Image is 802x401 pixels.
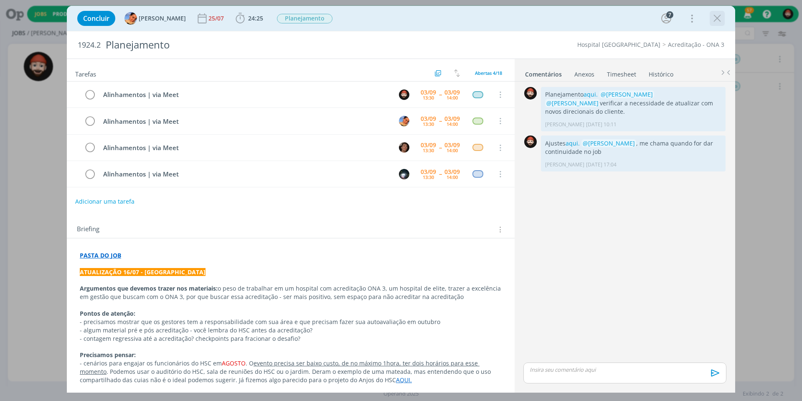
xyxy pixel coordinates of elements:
span: Concluir [83,15,109,22]
strong: Precisamos pensar: [80,351,136,359]
div: 14:00 [447,95,458,100]
div: Alinhamentos | via Meet [99,169,391,179]
div: 03/09 [444,116,460,122]
img: W [524,135,537,148]
img: W [524,87,537,100]
button: W [398,88,410,101]
a: Hospital [GEOGRAPHIC_DATA] [577,41,660,49]
p: Ajustes , me chama quando for dar continuidade no job [545,139,721,156]
p: - precisamos mostrar que os gestores tem a responsabilidade com sua área e que precisam fazer sua... [80,318,502,326]
span: -- [439,118,442,124]
p: [PERSON_NAME] [545,161,584,169]
u: evento precisa ser baixo custo, de no máximo 1hora, ter dois horários para esse momento [80,359,480,375]
strong: Argumentos que devemos trazer nos materiais: [80,284,218,292]
div: 03/09 [421,169,436,175]
img: W [399,89,409,100]
div: 03/09 [421,116,436,122]
span: AGOSTO [222,359,246,367]
button: Adicionar uma tarefa [75,194,135,209]
button: 7 [660,12,673,25]
div: 03/09 [444,142,460,148]
img: arrow-down-up.svg [454,69,460,77]
p: [PERSON_NAME] [545,121,584,128]
p: - algum material pré e pós acreditação - você lembra do HSC antes da acreditação? [80,326,502,335]
span: Abertas 4/18 [475,70,502,76]
span: Tarefas [75,68,96,78]
a: Histórico [648,66,674,79]
span: 1924.2 [78,41,101,50]
div: Planejamento [102,35,452,55]
button: Planejamento [277,13,333,24]
img: L [399,116,409,126]
span: @[PERSON_NAME] [601,90,653,98]
span: -- [439,145,442,151]
span: -- [439,171,442,177]
span: [PERSON_NAME] [139,15,186,21]
strong: Pontos de atenção: [80,309,135,317]
div: 03/09 [444,169,460,175]
a: PASTA DO JOB [80,251,121,259]
div: Anexos [574,70,594,79]
span: @[PERSON_NAME] [583,139,635,147]
img: G [399,169,409,179]
p: - algum objeto que mostre que a pessoa/gestor/área está envolvido, como algo "eu acredito". Um ad... [80,384,502,393]
button: G [398,168,410,180]
strong: ATUALIZAÇÃO 16/07 - [GEOGRAPHIC_DATA] [80,268,206,276]
div: 14:00 [447,122,458,126]
a: aqui. [566,139,580,147]
span: Planejamento [277,14,332,23]
div: Alinhamentos | via Meet [99,116,391,127]
div: 13:30 [423,148,434,153]
div: 13:30 [423,175,434,179]
a: Acreditação - ONA 3 [668,41,724,49]
div: Alinhamentos | via Meet [99,89,391,100]
div: 14:00 [447,175,458,179]
a: AQUI. [396,376,412,384]
div: 14:00 [447,148,458,153]
span: [DATE] 17:04 [586,161,617,169]
span: 24:25 [248,14,263,22]
button: L[PERSON_NAME] [124,12,186,25]
button: 24:25 [233,12,265,25]
p: - contagem regressiva até a acreditação? checkpoints para fracionar o desafio? [80,335,502,343]
span: [DATE] 10:11 [586,121,617,128]
a: Comentários [525,66,562,79]
button: P [398,141,410,154]
a: aqui. [584,90,598,98]
div: 03/09 [421,142,436,148]
span: Briefing [77,224,99,235]
div: dialog [67,6,735,393]
button: Concluir [77,11,115,26]
p: Planejamento verificar a necessidade de atualizar com novos direcionais do cliente. [545,90,721,116]
div: 7 [666,11,673,18]
img: P [399,142,409,153]
p: o peso de trabalhar em um hospital com acreditação ONA 3, um hospital de elite, trazer a excelênc... [80,284,502,301]
div: 13:30 [423,95,434,100]
img: L [124,12,137,25]
a: Timesheet [607,66,637,79]
span: @[PERSON_NAME] [546,99,599,107]
p: - cenários para engajar os funcionários do HSC em . O . Podemos usar o auditório do HSC, sala de ... [80,359,502,384]
div: 25/07 [208,15,226,21]
div: 03/09 [421,89,436,95]
div: Alinhamentos | via Meet [99,143,391,153]
div: 13:30 [423,122,434,126]
div: 03/09 [444,89,460,95]
button: L [398,115,410,127]
span: -- [439,92,442,97]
